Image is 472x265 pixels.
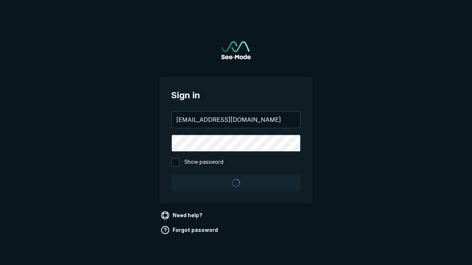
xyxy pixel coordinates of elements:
a: Need help? [159,209,205,221]
a: Forgot password [159,224,221,236]
span: Show password [184,158,223,167]
input: your@email.com [172,112,300,128]
a: Go to sign in [221,41,251,59]
span: Sign in [171,89,301,102]
img: See-Mode Logo [221,41,251,59]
